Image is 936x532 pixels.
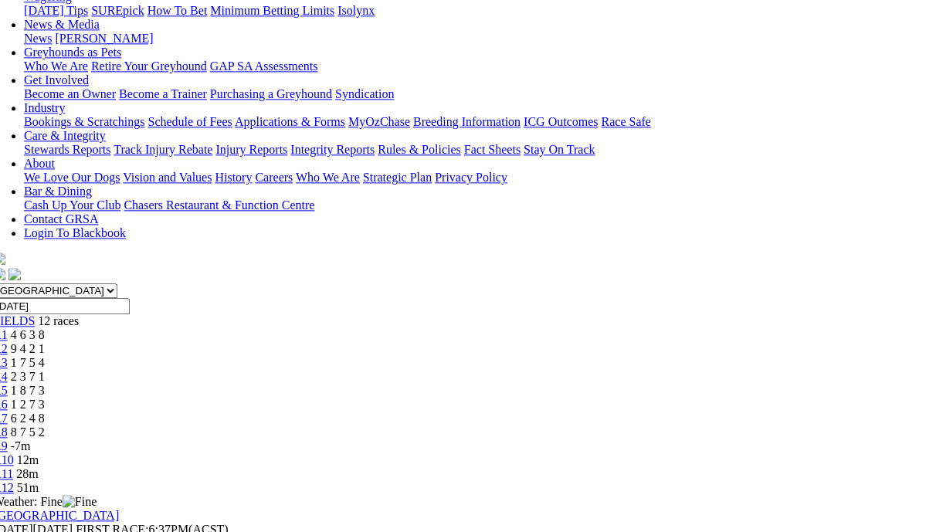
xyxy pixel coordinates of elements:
a: ICG Outcomes [524,115,598,128]
a: Injury Reports [215,143,287,156]
div: About [24,171,917,185]
a: SUREpick [91,4,144,17]
a: Chasers Restaurant & Function Centre [124,198,314,212]
div: Industry [24,115,917,129]
a: News [24,32,52,45]
a: Privacy Policy [435,171,507,184]
a: Minimum Betting Limits [210,4,334,17]
a: Fact Sheets [464,143,521,156]
a: Vision and Values [123,171,212,184]
a: Who We Are [296,171,360,184]
a: Integrity Reports [290,143,375,156]
span: 12 races [38,314,79,327]
a: [PERSON_NAME] [55,32,153,45]
a: Bar & Dining [24,185,92,198]
a: Care & Integrity [24,129,106,142]
div: Get Involved [24,87,917,101]
span: 51m [17,481,39,494]
div: Greyhounds as Pets [24,59,917,73]
a: Contact GRSA [24,212,98,225]
a: Isolynx [337,4,375,17]
span: 1 2 7 3 [11,398,45,411]
a: History [215,171,252,184]
span: 8 7 5 2 [11,425,45,439]
span: 2 3 7 1 [11,370,45,383]
a: Breeding Information [413,115,521,128]
a: Cash Up Your Club [24,198,120,212]
a: Strategic Plan [363,171,432,184]
span: -7m [11,439,31,452]
a: Get Involved [24,73,89,86]
a: Track Injury Rebate [114,143,212,156]
a: GAP SA Assessments [210,59,318,73]
a: Stewards Reports [24,143,110,156]
a: About [24,157,55,170]
a: News & Media [24,18,100,31]
span: 6 2 4 8 [11,412,45,425]
a: Race Safe [601,115,650,128]
a: Become a Trainer [119,87,207,100]
a: Retire Your Greyhound [91,59,207,73]
a: Syndication [335,87,394,100]
img: Fine [63,495,97,509]
a: Rules & Policies [378,143,461,156]
span: 12m [17,453,39,466]
a: Applications & Forms [235,115,345,128]
a: How To Bet [148,4,208,17]
span: 1 8 7 3 [11,384,45,397]
img: twitter.svg [8,268,21,280]
a: Stay On Track [524,143,595,156]
div: Wagering [24,4,917,18]
a: We Love Our Dogs [24,171,120,184]
span: 9 4 2 1 [11,342,45,355]
a: Who We Are [24,59,88,73]
a: Industry [24,101,65,114]
div: News & Media [24,32,917,46]
div: Care & Integrity [24,143,917,157]
a: Careers [255,171,293,184]
span: 28m [16,467,38,480]
span: 4 6 3 8 [11,328,45,341]
a: Greyhounds as Pets [24,46,121,59]
a: Bookings & Scratchings [24,115,144,128]
a: [DATE] Tips [24,4,88,17]
a: Purchasing a Greyhound [210,87,332,100]
a: Login To Blackbook [24,226,126,239]
a: Schedule of Fees [148,115,232,128]
a: MyOzChase [348,115,410,128]
a: Become an Owner [24,87,116,100]
span: 1 7 5 4 [11,356,45,369]
div: Bar & Dining [24,198,917,212]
